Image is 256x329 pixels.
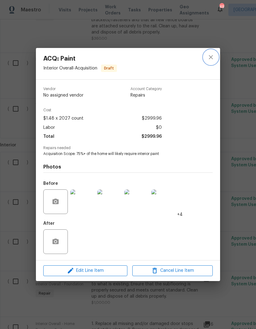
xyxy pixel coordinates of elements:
[43,132,54,141] span: Total
[219,4,224,10] div: 49
[43,265,127,276] button: Edit Line Item
[130,87,162,91] span: Account Category
[142,114,162,123] span: $2999.96
[43,66,97,70] span: Interior Overall - Acquisition
[45,267,126,275] span: Edit Line Item
[43,151,196,157] span: Acquisition Scope: 75%+ of the home will likely require interior paint
[43,146,213,150] span: Repairs needed
[134,267,211,275] span: Cancel Line Item
[43,123,55,132] span: Labor
[43,181,58,186] h5: Before
[102,65,116,71] span: Draft
[156,123,162,132] span: $0
[43,55,117,62] span: ACQ: Paint
[204,50,218,65] button: close
[43,108,162,112] span: Cost
[43,221,55,226] h5: After
[132,265,213,276] button: Cancel Line Item
[142,132,162,141] span: $2999.96
[130,92,162,98] span: Repairs
[177,212,183,218] span: +4
[43,87,83,91] span: Vendor
[43,114,83,123] span: $1.48 x 2027 count
[43,164,213,170] h4: Photos
[43,92,83,98] span: No assigned vendor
